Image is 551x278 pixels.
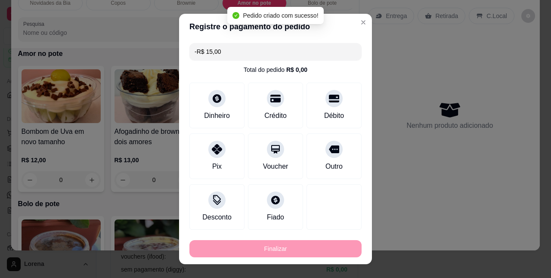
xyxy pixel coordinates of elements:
[356,15,370,29] button: Close
[263,161,288,172] div: Voucher
[264,111,287,121] div: Crédito
[244,65,307,74] div: Total do pedido
[325,161,343,172] div: Outro
[195,43,356,60] input: Ex.: hambúrguer de cordeiro
[232,12,239,19] span: check-circle
[286,65,307,74] div: R$ 0,00
[267,212,284,222] div: Fiado
[212,161,222,172] div: Pix
[179,14,372,40] header: Registre o pagamento do pedido
[243,12,318,19] span: Pedido criado com sucesso!
[204,111,230,121] div: Dinheiro
[324,111,344,121] div: Débito
[202,212,232,222] div: Desconto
